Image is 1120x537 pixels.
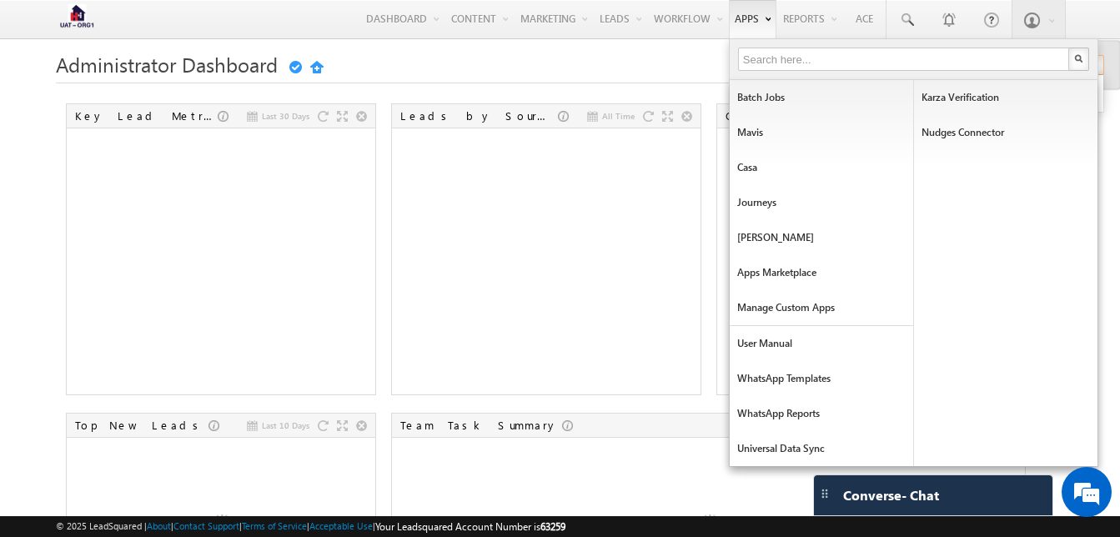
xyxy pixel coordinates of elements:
a: Acceptable Use [309,520,373,531]
a: WhatsApp Reports [730,396,913,431]
div: Top New Leads [75,418,208,433]
a: User Manual [730,326,913,361]
a: Universal Data Sync [730,431,913,466]
span: Last 30 Days [262,108,309,123]
div: Leads by Sources [400,108,558,123]
a: Journeys [730,185,913,220]
img: carter-drag [818,487,831,500]
span: 63259 [540,520,565,533]
a: Batch Jobs [730,80,913,115]
a: About [147,520,171,531]
span: Administrator Dashboard [56,51,278,78]
div: Key Lead Metrics [75,108,218,123]
a: Nudges Connector [914,115,1097,150]
span: Your Leadsquared Account Number is [375,520,565,533]
a: Contact Support [173,520,239,531]
a: [PERSON_NAME] [730,220,913,255]
div: Overall Lead Funnel [726,108,928,123]
input: Search here... [738,48,1071,71]
span: Last 10 Days [262,418,309,433]
span: All Time [602,108,635,123]
div: Team Task Summary [400,418,562,433]
a: Apps Marketplace [730,255,913,290]
a: Mavis [730,115,913,150]
a: Manage Custom Apps [730,290,913,325]
img: Search [1074,54,1082,63]
a: WhatsApp Templates [730,361,913,396]
a: Karza Verification [914,80,1097,115]
a: Terms of Service [242,520,307,531]
img: Custom Logo [56,4,98,33]
a: Casa [730,150,913,185]
span: Converse - Chat [843,488,939,503]
span: © 2025 LeadSquared | | | | | [56,519,565,534]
